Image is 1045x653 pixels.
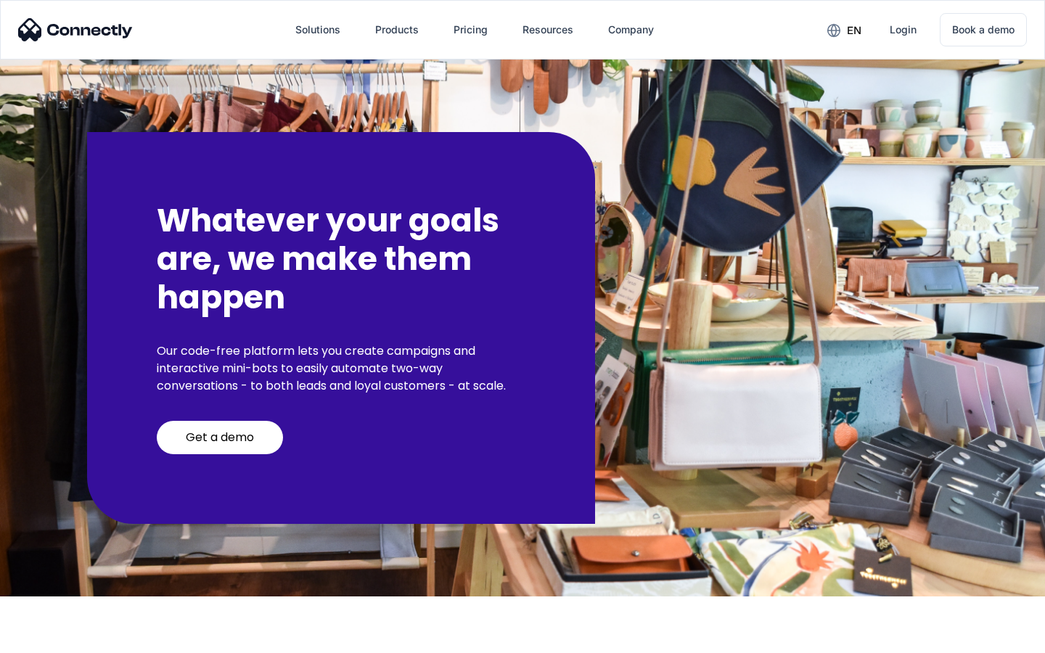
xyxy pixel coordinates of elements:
[157,342,525,395] p: Our code-free platform lets you create campaigns and interactive mini-bots to easily automate two...
[847,20,861,41] div: en
[29,628,87,648] ul: Language list
[157,421,283,454] a: Get a demo
[442,12,499,47] a: Pricing
[454,20,488,40] div: Pricing
[522,20,573,40] div: Resources
[375,20,419,40] div: Products
[157,202,525,316] h2: Whatever your goals are, we make them happen
[295,20,340,40] div: Solutions
[608,20,654,40] div: Company
[186,430,254,445] div: Get a demo
[940,13,1027,46] a: Book a demo
[18,18,133,41] img: Connectly Logo
[890,20,917,40] div: Login
[878,12,928,47] a: Login
[15,628,87,648] aside: Language selected: English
